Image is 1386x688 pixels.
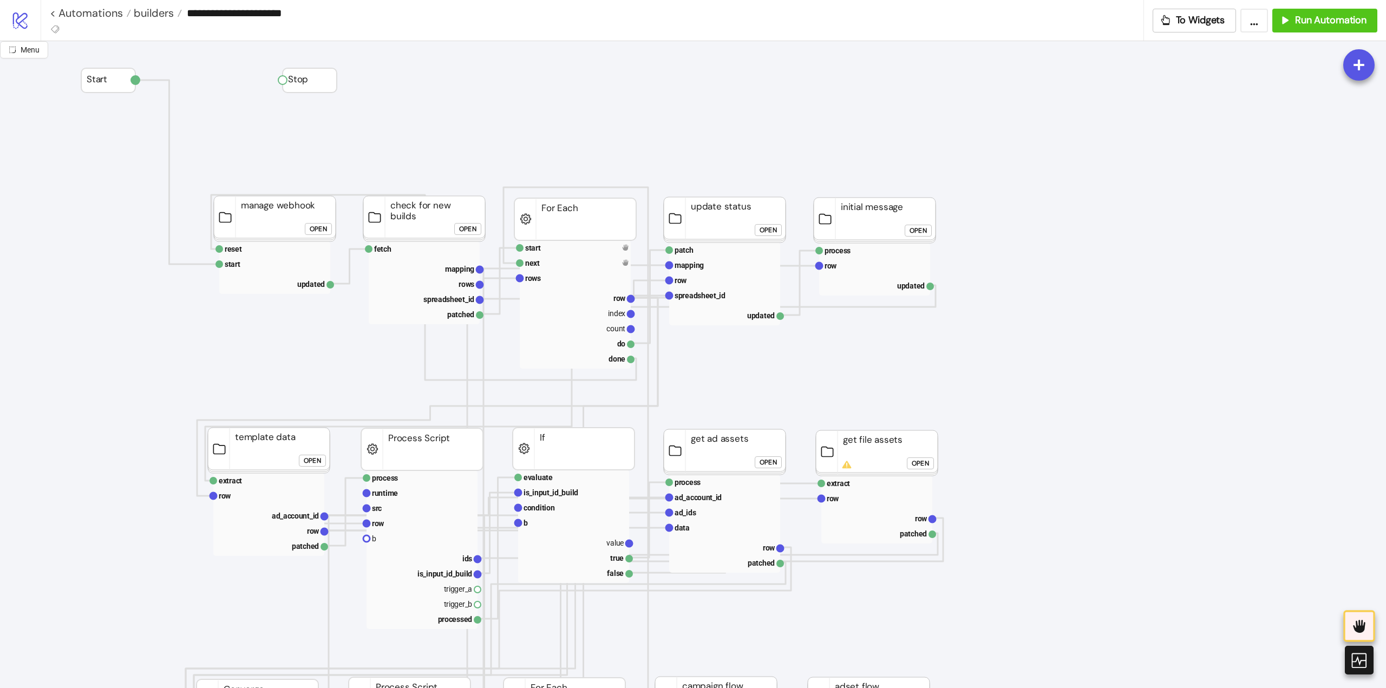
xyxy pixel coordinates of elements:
text: ids [462,554,472,563]
button: Open [305,223,332,235]
text: src [372,504,382,513]
a: builders [131,8,182,18]
text: is_input_id_build [417,569,472,578]
text: process [675,478,701,487]
text: mapping [445,265,474,273]
span: Menu [21,45,40,54]
text: next [525,259,540,267]
span: radius-bottomright [9,46,16,54]
button: Open [454,223,481,235]
text: rows [525,274,541,283]
div: Open [459,223,476,235]
text: process [372,474,398,482]
span: Run Automation [1295,14,1367,27]
button: Open [905,225,932,237]
text: value [606,539,624,547]
text: b [372,534,376,543]
div: Open [912,457,929,470]
text: evaluate [524,473,553,482]
text: count [606,324,625,333]
text: row [675,276,687,285]
text: spreadsheet_id [675,291,725,300]
text: condition [524,503,555,512]
text: runtime [372,489,398,497]
text: data [675,523,690,532]
button: Open [907,457,934,469]
button: Open [755,456,782,468]
text: row [613,294,626,303]
text: spreadsheet_id [423,295,474,304]
button: To Widgets [1153,9,1237,32]
text: row [915,514,927,523]
text: rows [459,280,474,289]
text: ad_account_id [272,512,319,520]
text: row [372,519,384,528]
div: Open [310,223,327,235]
span: builders [131,6,174,20]
div: Open [304,455,321,467]
text: ad_account_id [675,493,722,502]
text: is_input_id_build [524,488,578,497]
text: start [525,244,541,252]
text: extract [219,476,242,485]
text: row [219,492,231,500]
button: Run Automation [1272,9,1377,32]
text: row [763,543,775,552]
text: row [825,261,837,270]
text: mapping [675,261,704,270]
span: To Widgets [1176,14,1225,27]
div: Open [910,225,927,237]
text: reset [225,245,242,253]
text: process [825,246,851,255]
text: fetch [374,245,391,253]
button: ... [1240,9,1268,32]
div: Open [760,224,777,237]
text: index [608,309,625,318]
text: start [225,260,240,268]
text: extract [827,479,850,488]
text: row [307,527,319,535]
text: patch [675,246,694,254]
a: < Automations [50,8,131,18]
button: Open [755,224,782,236]
button: Open [299,455,326,467]
text: ad_ids [675,508,696,517]
text: b [524,519,528,527]
text: row [827,494,839,503]
div: Open [760,456,777,469]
